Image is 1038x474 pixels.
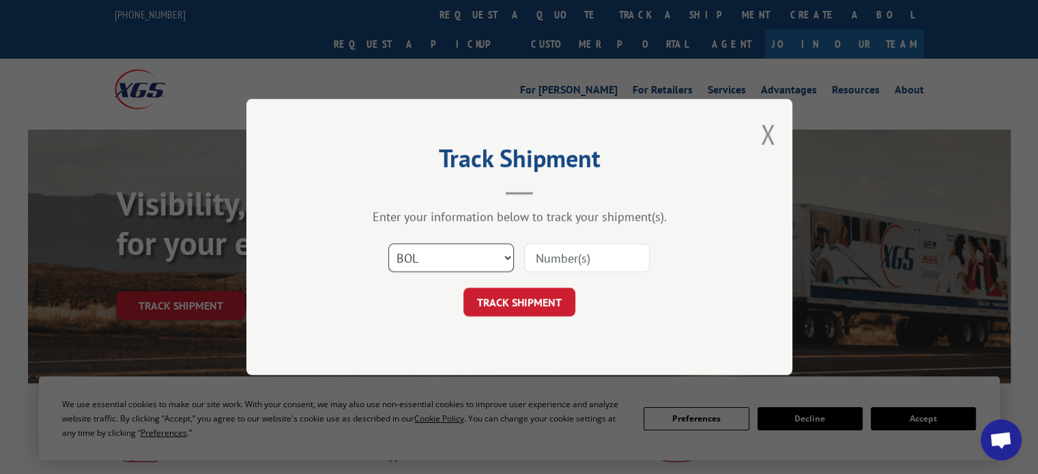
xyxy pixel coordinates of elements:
[463,288,575,316] button: TRACK SHIPMENT
[315,209,724,224] div: Enter your information below to track your shipment(s).
[981,419,1022,460] div: Open chat
[524,243,650,272] input: Number(s)
[760,116,775,152] button: Close modal
[315,149,724,175] h2: Track Shipment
